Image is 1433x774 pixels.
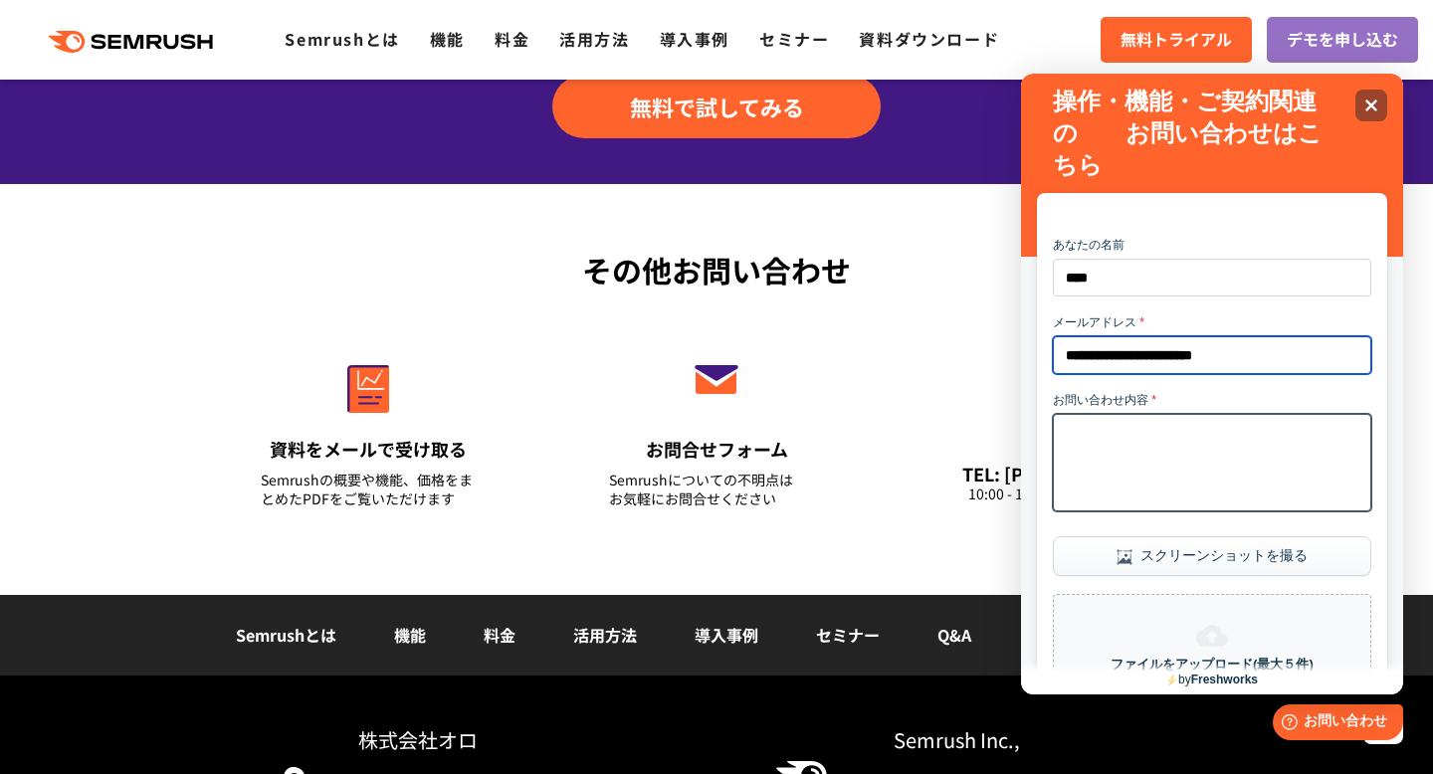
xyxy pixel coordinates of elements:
span: 無料トライアル [1121,27,1232,53]
a: 活用方法 [573,623,637,647]
a: 導入事例 [695,623,758,647]
div: 株式会社オロ [358,725,716,754]
div: ファイルをアップロード(最大５件)クリックしてファイルを追加またはドラッグ＆ドロップ。 [32,520,350,672]
a: デモを申し込む [1267,17,1418,63]
div: TEL: [PHONE_NUMBER] [957,463,1172,484]
a: セミナー [759,27,829,51]
a: 料金 [495,27,529,51]
a: 導入事例 [660,27,729,51]
a: 機能 [430,27,465,51]
div: お問合せフォーム [609,437,824,462]
span: デモを申し込む [1287,27,1398,53]
a: 無料トライアル [1101,17,1252,63]
div: 資料をメールで受け取る [261,437,476,462]
div: お電話 [957,437,1172,462]
a: セミナー [816,623,880,647]
a: 機能 [394,623,426,647]
a: 活用方法 [559,27,629,51]
a: 資料をメールで受け取る Semrushの概要や機能、価格をまとめたPDFをご覧いただけます [219,322,517,533]
a: 無料で試してみる [552,75,881,138]
div: その他お問い合わせ [194,248,1239,292]
div: 10:00 - 17:00 (土日祝除く平日) [957,484,1172,503]
div: Semrushの概要や機能、価格をまとめたPDFをご覧いただけます [261,471,476,508]
iframe: Help widget launcher [1256,696,1411,752]
iframe: Help widget [1021,74,1403,694]
div: Semrush Inc., [894,725,1179,754]
a: Q&A [937,623,971,647]
a: Semrushとは [236,623,336,647]
a: Semrushとは [285,27,399,51]
b: Freshworks [170,599,237,613]
a: 料金 [484,623,515,647]
a: byFreshworks [145,599,237,613]
span: 無料で試してみる [630,92,804,121]
a: お問合せフォーム Semrushについての不明点はお気軽にお問合せください [567,322,866,533]
div: Semrushについての不明点は お気軽にお問合せください [609,471,824,508]
a: 資料ダウンロード [859,27,999,51]
h5: ファイルをアップロード(最大５件) [43,582,339,600]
